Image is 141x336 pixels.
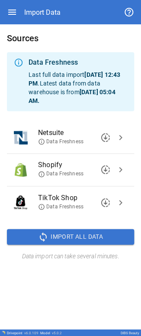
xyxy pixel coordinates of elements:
span: chevron_right [115,197,126,208]
span: Import All Data [51,231,103,242]
span: v 5.0.2 [52,331,62,335]
span: sync [38,231,48,242]
img: Shopify [14,163,28,177]
img: Drivepoint [2,330,5,334]
b: [DATE] 05:04 AM . [29,89,115,104]
div: Drivepoint [7,331,38,335]
button: Import All Data [7,229,134,244]
span: downloading [100,165,111,175]
b: [DATE] 12:43 PM [29,71,120,87]
div: Model [40,331,62,335]
span: chevron_right [115,165,126,175]
span: Shopify [38,160,113,170]
h6: Sources [7,31,134,45]
div: DIBS Beauty [121,331,139,335]
img: Netsuite [14,131,28,145]
span: Data Freshness [38,203,83,210]
span: v 6.0.109 [24,331,38,335]
div: Data Freshness [29,57,127,68]
span: Data Freshness [38,138,83,145]
span: downloading [100,132,111,143]
p: Last full data import . Latest data from data warehouse is from [29,70,127,105]
img: TikTok Shop [14,195,27,209]
div: Import Data [24,8,61,16]
span: downloading [100,197,111,208]
span: Data Freshness [38,170,83,178]
span: TikTok Shop [38,192,113,203]
span: chevron_right [115,132,126,143]
h6: Data import can take several minutes. [7,251,134,261]
span: Netsuite [38,128,113,138]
